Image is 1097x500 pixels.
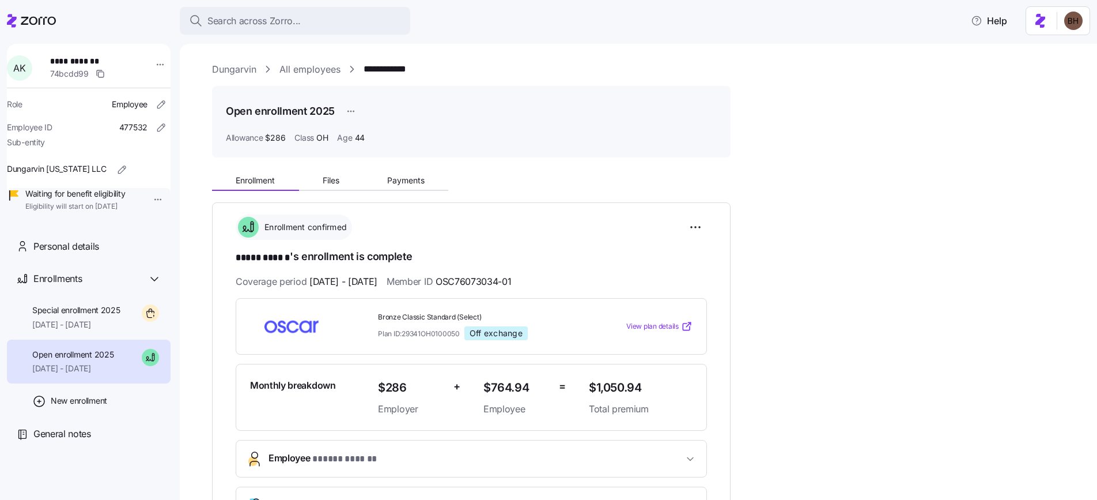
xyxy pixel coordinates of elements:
span: Employee [268,451,377,467]
a: View plan details [626,321,693,332]
span: $286 [265,132,285,144]
span: Off exchange [470,328,523,339]
span: New enrollment [51,395,107,407]
span: Employer [378,402,444,416]
span: Eligibility will start on [DATE] [25,202,125,212]
img: Oscar [250,313,333,340]
span: Special enrollment 2025 [32,304,120,316]
span: Monthly breakdown [250,378,336,393]
h1: 's enrollment is complete [236,249,707,265]
span: Sub-entity [7,137,45,148]
span: $286 [378,378,444,397]
span: Enrollments [33,272,82,286]
span: Enrollment [236,176,275,185]
span: 74bcdd99 [50,68,89,80]
span: Bronze Classic Standard (Select) [378,313,580,322]
span: View plan details [626,321,679,332]
span: Help [971,14,1007,28]
button: Search across Zorro... [180,7,410,35]
h1: Open enrollment 2025 [226,104,335,118]
span: Coverage period [236,275,377,289]
span: Member ID [387,275,511,289]
img: c3c218ad70e66eeb89914ccc98a2927c [1064,12,1083,30]
span: [DATE] - [DATE] [32,363,114,374]
span: = [559,378,566,395]
button: Help [962,9,1016,32]
span: Personal details [33,239,99,254]
span: Role [7,99,22,110]
span: OH [316,132,328,144]
span: Total premium [589,402,693,416]
span: Employee [483,402,550,416]
span: [DATE] - [DATE] [309,275,377,289]
span: Files [323,176,339,185]
span: Age [337,132,352,144]
span: Search across Zorro... [207,14,301,28]
span: Waiting for benefit eligibility [25,188,125,200]
span: [DATE] - [DATE] [32,319,120,330]
span: Payments [387,176,425,185]
a: All employees [279,62,341,77]
span: General notes [33,427,91,441]
span: 477532 [119,122,147,133]
span: Open enrollment 2025 [32,349,114,360]
span: Class [294,132,314,144]
span: Enrollment confirmed [261,221,347,233]
span: Allowance [226,132,263,144]
span: Employee [112,99,147,110]
span: Plan ID: 29341OH0100050 [378,329,460,339]
a: Dungarvin [212,62,256,77]
span: $1,050.94 [589,378,693,397]
span: + [453,378,460,395]
span: Dungarvin [US_STATE] LLC [7,163,106,175]
span: OSC76073034-01 [436,275,512,289]
span: Employee ID [7,122,52,133]
span: A K [13,63,25,73]
span: 44 [355,132,365,144]
span: $764.94 [483,378,550,397]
